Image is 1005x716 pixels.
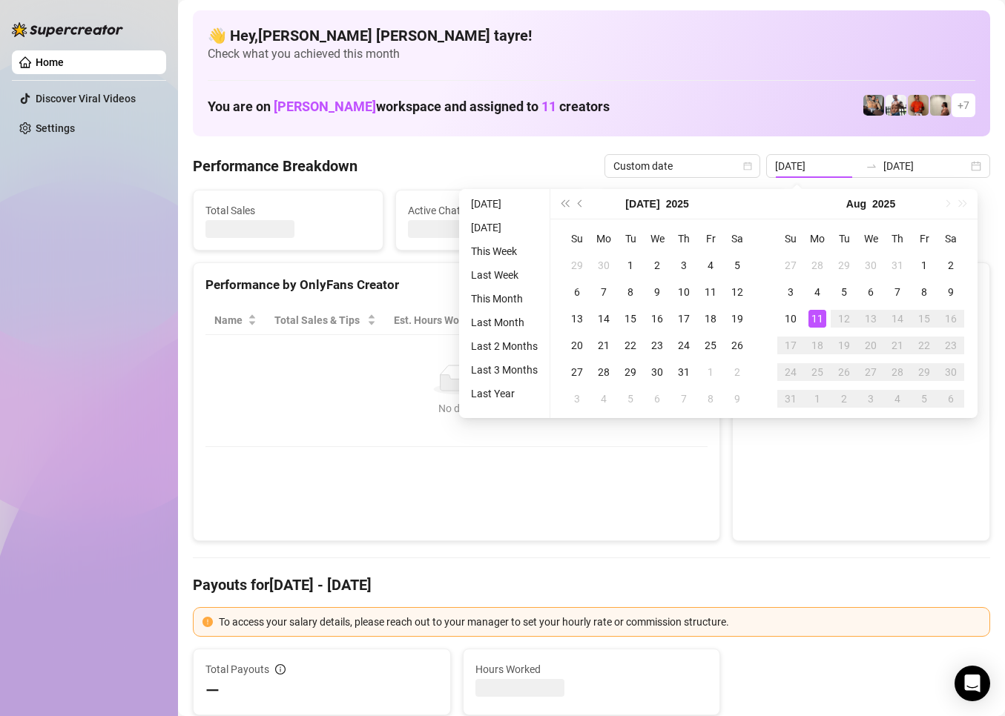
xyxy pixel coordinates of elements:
span: Name [214,312,245,328]
img: JUSTIN [886,95,906,116]
h4: Payouts for [DATE] - [DATE] [193,574,990,595]
span: exclamation-circle [202,617,213,627]
input: Start date [775,158,860,174]
span: + 7 [958,97,969,113]
span: — [205,679,220,703]
img: George [863,95,884,116]
a: Settings [36,122,75,134]
span: to [866,160,877,172]
div: To access your salary details, please reach out to your manager to set your hourly rate or commis... [219,614,981,630]
h1: You are on workspace and assigned to creators [208,99,610,115]
th: Chat Conversion [596,306,708,335]
div: Est. Hours Worked [394,312,484,328]
span: Total Sales & Tips [274,312,364,328]
span: [PERSON_NAME] [274,99,376,114]
img: Justin [908,95,929,116]
h4: Performance Breakdown [193,156,357,176]
a: Home [36,56,64,68]
img: Ralphy [930,95,951,116]
span: Chat Conversion [605,312,688,328]
span: Check what you achieved this month [208,46,975,62]
img: logo-BBDzfeDw.svg [12,22,123,37]
span: info-circle [275,664,286,674]
span: Active Chats [408,202,573,219]
input: End date [883,158,968,174]
div: Sales by OnlyFans Creator [745,275,978,295]
span: Total Payouts [205,661,269,677]
span: calendar [743,162,752,170]
th: Total Sales & Tips [266,306,385,335]
div: Performance by OnlyFans Creator [205,275,708,295]
span: Total Sales [205,202,371,219]
th: Name [205,306,266,335]
span: Messages Sent [610,202,776,219]
div: No data [220,400,693,417]
span: Sales / Hour [514,312,576,328]
a: Discover Viral Videos [36,93,136,105]
span: Custom date [613,155,751,177]
span: 11 [541,99,556,114]
span: swap-right [866,160,877,172]
span: Hours Worked [475,661,708,677]
h4: 👋 Hey, [PERSON_NAME] [PERSON_NAME] tayre ! [208,25,975,46]
th: Sales / Hour [505,306,596,335]
div: Open Intercom Messenger [955,666,990,701]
